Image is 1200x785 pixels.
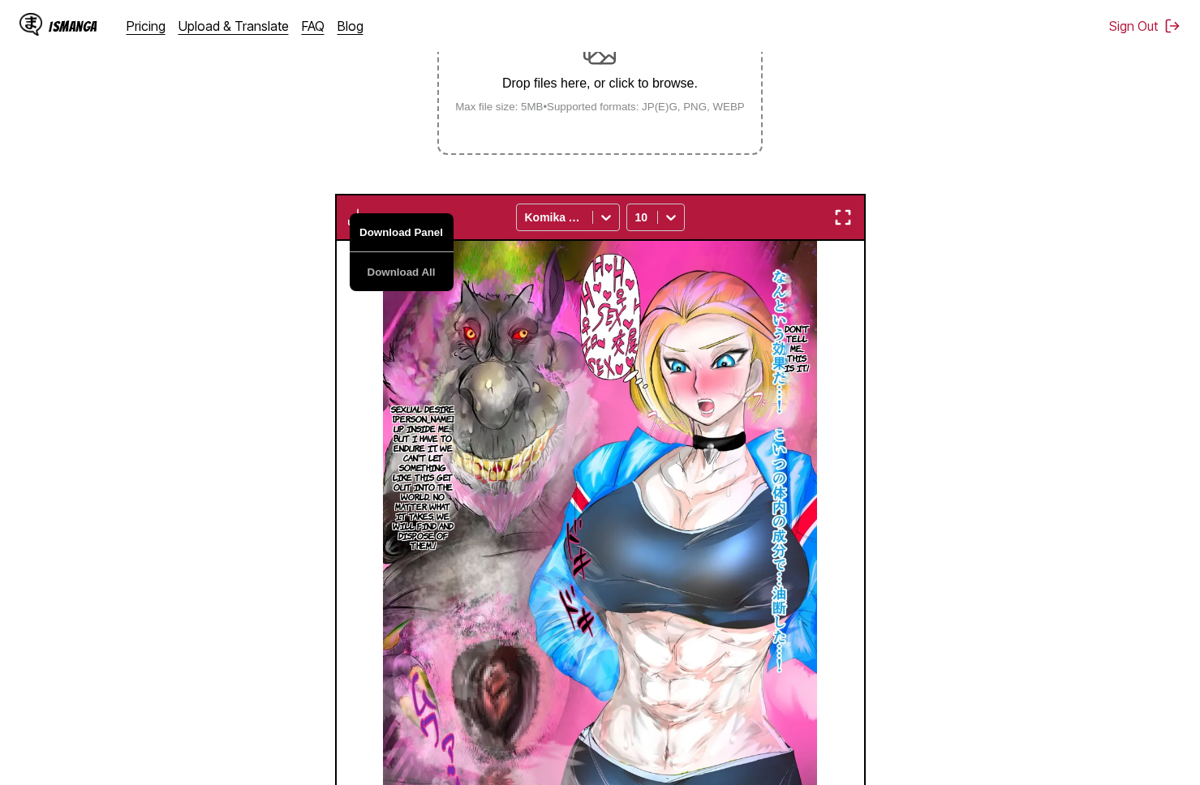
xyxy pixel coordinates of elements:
[442,76,758,91] p: Drop files here, or click to browse.
[127,18,166,34] a: Pricing
[833,208,853,227] img: Enter fullscreen
[19,13,42,36] img: IsManga Logo
[302,18,325,34] a: FAQ
[350,252,454,291] button: Download All
[178,18,289,34] a: Upload & Translate
[338,18,363,34] a: Blog
[442,101,758,113] small: Max file size: 5MB • Supported formats: JP(E)G, PNG, WEBP
[49,19,97,34] div: IsManga
[388,401,458,553] p: Sexual desire [PERSON_NAME] up inside me... But I have to endure it. We can't let something like ...
[350,213,454,252] button: Download Panel
[781,320,812,375] p: Don't tell me... This is it.!
[1164,18,1181,34] img: Sign out
[1109,18,1181,34] button: Sign Out
[19,13,127,39] a: IsManga LogoIsManga
[348,208,368,227] img: Download translated images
